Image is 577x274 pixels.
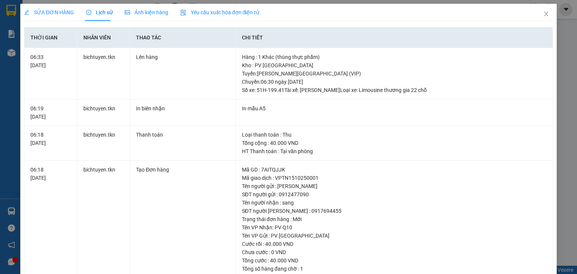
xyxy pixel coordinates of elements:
[30,166,71,182] div: 06:18 [DATE]
[30,131,71,147] div: 06:18 [DATE]
[242,256,547,265] div: Tổng cước : 40.000 VND
[30,53,71,69] div: 06:33 [DATE]
[242,215,547,223] div: Trạng thái đơn hàng : Mới
[136,131,229,139] div: Thanh toán
[136,104,229,113] div: In biên nhận
[242,139,547,147] div: Tổng cộng : 40.000 VND
[536,4,557,25] button: Close
[24,10,29,15] span: edit
[180,10,186,16] img: icon
[242,232,547,240] div: Tên VP Gửi : PV [GEOGRAPHIC_DATA]
[242,61,547,69] div: Kho : PV [GEOGRAPHIC_DATA]
[242,199,547,207] div: Tên người nhận : sang
[30,104,71,121] div: 06:19 [DATE]
[242,104,547,113] div: In mẫu A5
[242,131,547,139] div: Loại thanh toán : Thu
[236,27,553,48] th: Chi tiết
[242,248,547,256] div: Chưa cước : 0 VND
[180,9,260,15] span: Yêu cầu xuất hóa đơn điện tử
[242,166,547,174] div: Mã GD : 7AITQJJK
[130,27,236,48] th: Thao tác
[543,11,549,17] span: close
[24,27,77,48] th: Thời gian
[77,48,130,99] td: bichtuyen.tkn
[24,9,74,15] span: SỬA ĐƠN HÀNG
[86,10,91,15] span: clock-circle
[136,166,229,174] div: Tạo Đơn hàng
[242,223,547,232] div: Tên VP Nhận: PV Q10
[242,53,547,61] div: Hàng : 1 Khác (thùng thực phẩm)
[77,126,130,161] td: bichtuyen.tkn
[242,207,547,215] div: SĐT người [PERSON_NAME] : 0917694455
[125,9,168,15] span: Ảnh kiện hàng
[242,69,547,94] div: Tuyến : [PERSON_NAME][GEOGRAPHIC_DATA] (VIP) Chuyến: 06:30 ngày [DATE] Số xe: 51H-199.41 Tài xế: ...
[242,190,547,199] div: SĐT người gửi : 0912477090
[86,9,113,15] span: Lịch sử
[242,265,547,273] div: Tổng số hàng đang chờ : 1
[242,240,547,248] div: Cước rồi : 40.000 VND
[242,182,547,190] div: Tên người gửi : [PERSON_NAME]
[125,10,130,15] span: picture
[242,174,547,182] div: Mã giao dịch : VPTN1510250001
[77,99,130,126] td: bichtuyen.tkn
[77,27,130,48] th: Nhân viên
[136,53,229,61] div: Lên hàng
[242,147,547,155] div: HT Thanh toán : Tại văn phòng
